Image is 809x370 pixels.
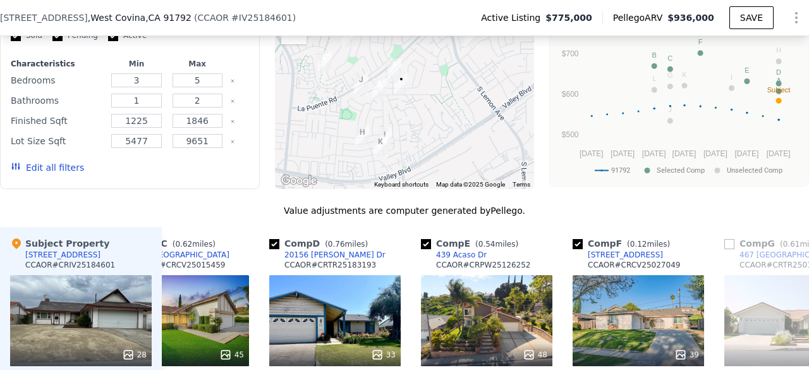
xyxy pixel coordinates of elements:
[122,348,147,361] div: 28
[613,11,668,24] span: Pellego ARV
[573,250,663,260] a: [STREET_ADDRESS]
[197,13,229,23] span: CCAOR
[698,38,703,46] text: F
[776,46,781,54] text: H
[88,11,192,24] span: , West Covina
[611,149,635,158] text: [DATE]
[133,250,229,260] div: 333 [GEOGRAPHIC_DATA]
[349,68,373,100] div: 3129 E Levelglen Dr
[523,348,547,361] div: 48
[703,149,727,158] text: [DATE]
[668,54,673,62] text: C
[672,149,696,158] text: [DATE]
[328,240,345,249] span: 0.76
[562,49,579,58] text: $700
[459,21,484,52] div: 20203 Vejar Rd
[269,237,373,250] div: Comp D
[284,250,386,260] div: 20156 [PERSON_NAME] Dr
[230,119,235,124] button: Clear
[269,250,386,260] a: 20156 [PERSON_NAME] Dr
[11,161,84,174] button: Edit all filters
[731,73,733,81] text: I
[11,132,104,150] div: Lot Size Sqft
[11,112,104,130] div: Finished Sqft
[320,240,373,249] span: ( miles)
[389,68,413,99] div: 3341 E Calle Baja Dr
[382,54,406,85] div: 3524 S Whitingham Dr
[470,240,523,249] span: ( miles)
[580,149,604,158] text: [DATE]
[562,90,579,99] text: $600
[175,240,192,249] span: 0.62
[657,166,705,175] text: Selected Comp
[10,237,109,250] div: Subject Property
[588,250,663,260] div: [STREET_ADDRESS]
[145,13,192,23] span: , CA 91792
[478,240,496,249] span: 0.54
[371,348,396,361] div: 33
[735,149,759,158] text: [DATE]
[745,66,750,74] text: E
[11,92,104,109] div: Bathrooms
[278,173,320,189] a: Open this area in Google Maps (opens a new window)
[674,348,699,361] div: 39
[767,149,791,158] text: [DATE]
[436,181,505,188] span: Map data ©2025 Google
[167,240,221,249] span: ( miles)
[230,78,235,83] button: Clear
[118,250,229,260] a: 333 [GEOGRAPHIC_DATA]
[669,106,672,113] text: J
[642,149,666,158] text: [DATE]
[367,73,391,104] div: 3632 S Morganfield Ave
[374,180,429,189] button: Keyboard shortcuts
[767,86,791,94] text: Subject
[652,51,657,59] text: B
[373,123,397,155] div: 4008 S Forecastle Ave
[622,240,675,249] span: ( miles)
[230,99,235,104] button: Clear
[350,121,374,152] div: 3126 E Merrygrove St
[667,71,673,79] text: G
[133,260,225,270] div: CCAOR # CRCV25015459
[278,173,320,189] img: Google
[368,130,392,162] div: 4035 S Forecastle Ave
[109,59,164,69] div: Min
[481,11,545,24] span: Active Listing
[784,5,809,30] button: Show Options
[219,348,244,361] div: 45
[421,237,523,250] div: Comp E
[436,260,531,270] div: CCAOR # CRPW25126252
[230,139,235,144] button: Clear
[729,6,774,29] button: SAVE
[169,59,225,69] div: Max
[118,237,221,250] div: Comp C
[11,71,104,89] div: Bedrooms
[557,25,798,183] svg: A chart.
[776,68,781,76] text: D
[194,11,296,24] div: ( )
[783,240,800,249] span: 0.61
[25,260,115,270] div: CCAOR # CRIV25184601
[231,13,293,23] span: # IV25184601
[777,77,782,84] text: A
[313,46,337,77] div: 333 Vista Del Norte
[284,260,376,270] div: CCAOR # CRTR25183193
[588,260,680,270] div: CCAOR # CRCV25027049
[562,130,579,139] text: $500
[436,250,487,260] div: 439 Acaso Dr
[683,71,688,78] text: K
[25,250,100,260] div: [STREET_ADDRESS]
[545,11,592,24] span: $775,000
[611,166,630,175] text: 91792
[573,237,675,250] div: Comp F
[11,59,104,69] div: Characteristics
[513,181,530,188] a: Terms (opens in new tab)
[667,13,714,23] span: $936,000
[727,166,782,175] text: Unselected Comp
[421,250,487,260] a: 439 Acaso Dr
[337,22,361,53] div: 439 Acaso Dr
[652,75,656,82] text: L
[630,240,647,249] span: 0.12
